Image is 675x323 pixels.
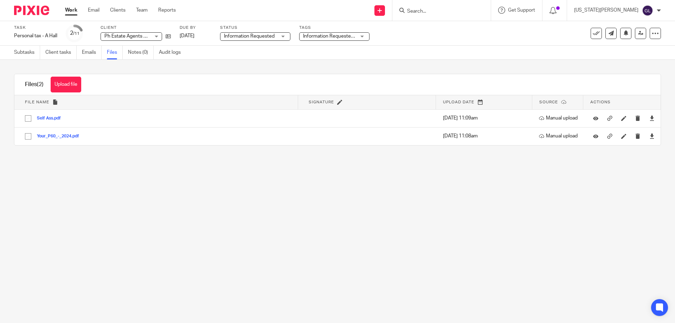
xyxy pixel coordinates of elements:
h1: Files [25,81,44,88]
a: Reports [158,7,176,14]
span: Upload date [443,100,474,104]
a: Files [107,46,123,59]
input: Select [21,112,35,125]
span: [DATE] [180,33,194,38]
button: Upload file [51,77,81,92]
input: Search [406,8,470,15]
a: Work [65,7,77,14]
a: Subtasks [14,46,40,59]
span: Information Requested/Chased [303,34,372,39]
p: [US_STATE][PERSON_NAME] [574,7,638,14]
a: Clients [110,7,126,14]
p: [DATE] 11:09am [443,115,528,122]
a: Emails [82,46,102,59]
a: Notes (0) [128,46,154,59]
span: Information Requested [224,34,275,39]
div: Personal tax - A Hall [14,32,57,39]
label: Client [101,25,171,31]
span: Ph Estate Agents Limited [104,34,160,39]
span: File name [25,100,49,104]
span: Actions [590,100,611,104]
a: Client tasks [45,46,77,59]
img: svg%3E [642,5,653,16]
small: /11 [73,32,79,35]
label: Task [14,25,57,31]
p: [DATE] 11:08am [443,133,528,140]
a: Download [649,115,655,122]
button: Your_P60_-_2024.pdf [37,134,84,139]
img: Pixie [14,6,49,15]
a: Download [649,133,655,140]
label: Status [220,25,290,31]
p: Manual upload [539,133,580,140]
a: Team [136,7,148,14]
span: (2) [37,82,44,87]
p: Manual upload [539,115,580,122]
label: Tags [299,25,369,31]
button: Self Ass.pdf [37,116,66,121]
label: Due by [180,25,211,31]
input: Select [21,130,35,143]
span: Get Support [508,8,535,13]
span: Signature [309,100,334,104]
a: Email [88,7,99,14]
div: 2 [70,29,79,37]
a: Audit logs [159,46,186,59]
span: Source [539,100,558,104]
